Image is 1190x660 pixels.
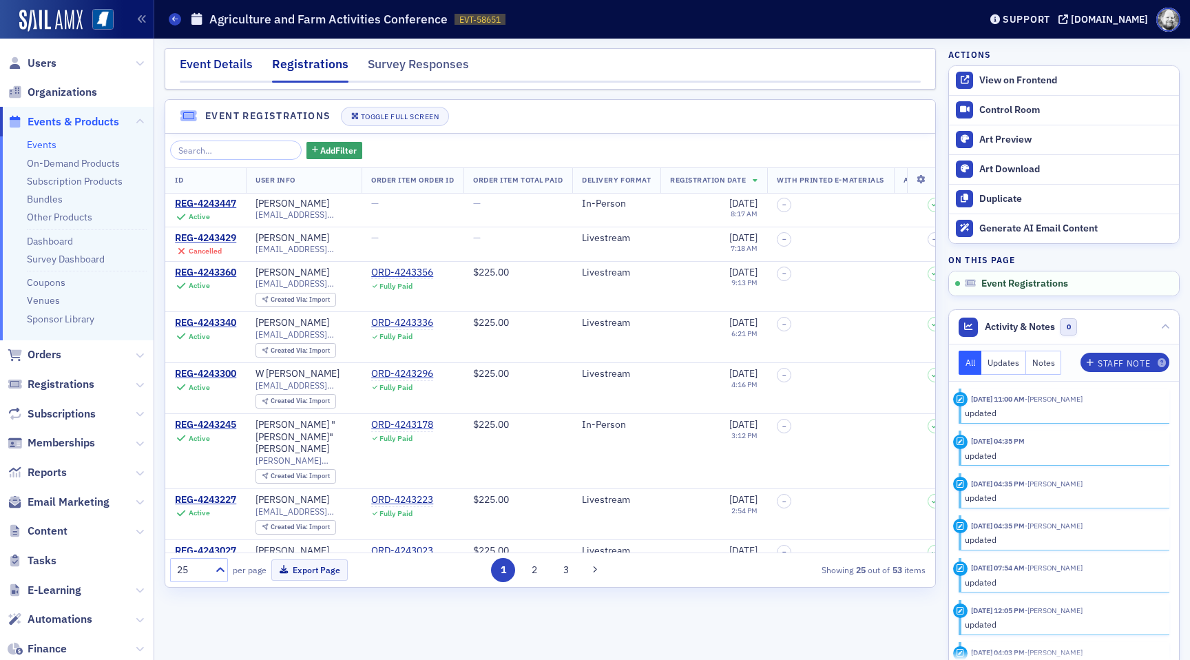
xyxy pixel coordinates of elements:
strong: 25 [853,564,868,576]
div: Art Download [979,163,1172,176]
span: Automations [28,612,92,627]
div: Created Via: Import [255,394,336,409]
div: Update [953,519,968,533]
span: Organizations [28,85,97,100]
a: REG-4243027 [175,545,236,557]
span: Ellen Vaughn [1025,648,1083,657]
div: Update [953,392,968,406]
div: Update [953,604,968,618]
a: REG-4243447 [175,198,236,210]
div: updated [965,533,1160,546]
div: Survey Responses [368,55,469,81]
time: 8/20/2025 11:00 AM [971,394,1025,404]
h1: Agriculture and Farm Activities Conference [209,11,448,28]
div: Duplicate [979,193,1172,205]
span: – [782,422,786,431]
div: Created Via: Import [255,520,336,535]
a: Automations [8,612,92,627]
div: Toggle Full Screen [361,113,439,121]
div: Active [189,281,210,290]
span: E-Learning [28,583,81,598]
time: 3:12 PM [731,431,758,440]
a: ORD-4243296 [371,368,433,380]
h4: Actions [948,48,991,61]
a: Finance [8,641,67,657]
span: Memberships [28,435,95,451]
div: REG-4243360 [175,267,236,279]
a: ORD-4243178 [371,419,433,431]
time: 8/19/2025 04:35 PM [971,521,1025,530]
div: Fully Paid [379,509,413,518]
span: 0 [1060,318,1077,336]
span: Content [28,524,67,539]
span: [DATE] [729,367,758,380]
button: All [959,351,982,375]
time: 8/19/2025 04:35 PM [971,479,1025,488]
span: Created Via : [271,295,309,304]
span: $225.00 [473,544,509,557]
a: Reports [8,465,67,480]
div: 25 [177,563,207,577]
span: Users [28,56,56,71]
span: – [782,371,786,380]
span: Created Via : [271,471,309,480]
span: [DATE] [729,493,758,506]
time: 8/14/2025 12:05 PM [971,606,1025,615]
div: updated [965,576,1160,588]
div: Showing out of items [684,564,926,576]
a: Sponsor Library [27,313,94,325]
span: Activity & Notes [985,320,1055,334]
a: REG-4243340 [175,317,236,329]
span: Subscriptions [28,406,96,422]
button: Generate AI Email Content [949,214,1179,243]
div: Active [189,434,210,443]
span: – [782,548,786,556]
span: Orders [28,347,61,362]
span: [EMAIL_ADDRESS][DOMAIN_NAME] [255,506,352,517]
a: On-Demand Products [27,157,120,169]
time: 2:54 PM [731,506,758,515]
a: Venues [27,294,60,307]
a: Events [27,138,56,151]
div: ORD-4243336 [371,317,433,329]
a: [PERSON_NAME] [255,267,329,279]
span: $225.00 [473,418,509,431]
div: updated [965,618,1160,630]
time: 8/19/2025 04:35 PM [971,436,1025,446]
button: Notes [1026,351,1062,375]
a: E-Learning [8,583,81,598]
a: View Homepage [83,9,114,32]
span: Events & Products [28,114,119,130]
span: [EMAIL_ADDRESS][DOMAIN_NAME] [255,380,352,391]
button: Export Page [271,559,348,581]
span: $225.00 [473,367,509,380]
div: Active [189,212,210,221]
a: Orders [8,347,61,362]
div: Import [271,398,330,405]
span: Delivery Format [582,175,651,185]
button: [DOMAIN_NAME] [1058,14,1153,24]
a: [PERSON_NAME] [255,317,329,329]
span: [EMAIL_ADDRESS][DOMAIN_NAME] [255,209,352,220]
div: [DOMAIN_NAME] [1071,13,1148,25]
span: Karen Moody [1025,521,1083,530]
div: ORD-4243023 [371,545,433,557]
div: Staff Note [1098,360,1150,367]
div: W [PERSON_NAME] [255,368,340,380]
a: [PERSON_NAME] "[PERSON_NAME]" [PERSON_NAME] [255,419,352,455]
time: 9:13 PM [731,278,758,287]
span: – [782,200,786,209]
span: – [782,497,786,506]
span: [PERSON_NAME][EMAIL_ADDRESS][DOMAIN_NAME] [255,455,352,466]
span: Karen Moody [1025,479,1083,488]
span: $225.00 [473,316,509,329]
a: Other Products [27,211,92,223]
a: Dashboard [27,235,73,247]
